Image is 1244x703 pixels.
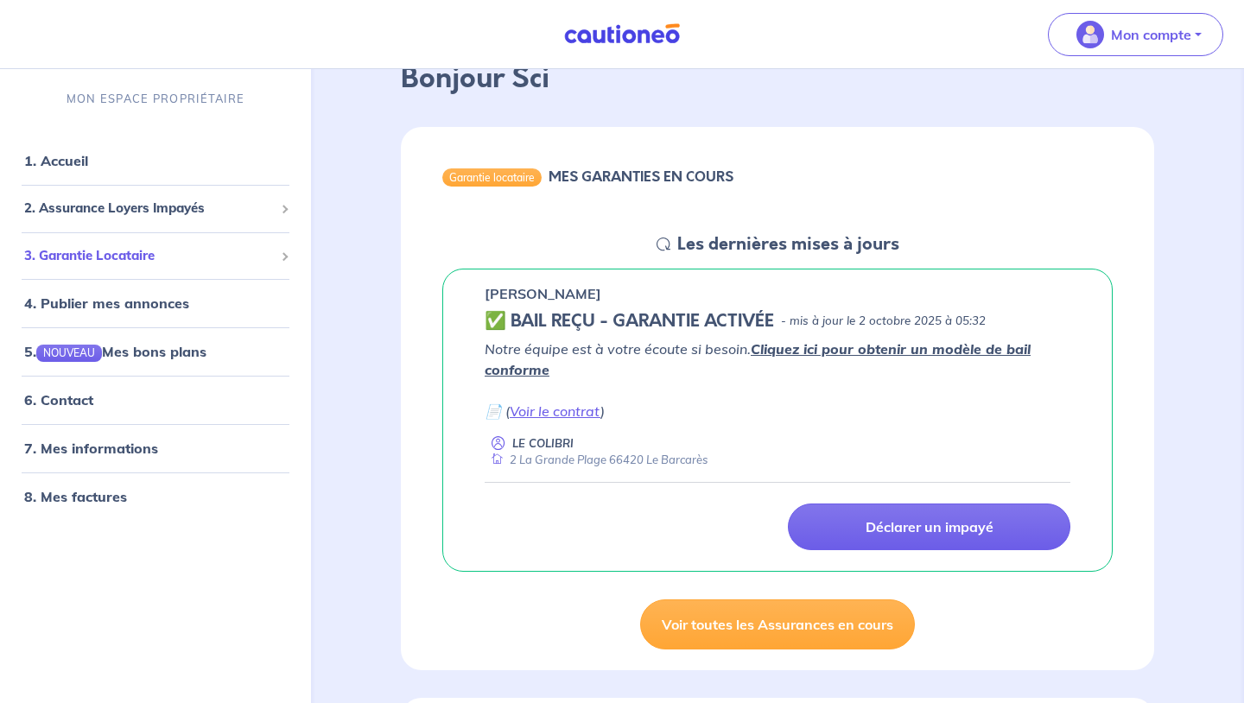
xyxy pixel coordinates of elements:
[7,432,304,466] div: 7. Mes informations
[401,58,1154,99] p: Bonjour Sci
[24,344,206,361] a: 5.NOUVEAUMes bons plans
[485,340,1031,378] a: Cliquez ici pour obtenir un modèle de bail conforme
[866,518,993,535] p: Déclarer un impayé
[1048,13,1223,56] button: illu_account_valid_menu.svgMon compte
[781,313,986,330] p: - mis à jour le 2 octobre 2025 à 05:32
[485,283,601,304] p: [PERSON_NAME]
[7,239,304,273] div: 3. Garantie Locataire
[677,234,899,255] h5: Les dernières mises à jours
[788,503,1070,550] a: Déclarer un impayé
[24,246,274,266] span: 3. Garantie Locataire
[24,199,274,219] span: 2. Assurance Loyers Impayés
[7,480,304,515] div: 8. Mes factures
[485,452,708,468] div: 2 La Grande Plage 66420 Le Barcarès
[485,311,1070,332] div: state: CONTRACT-VALIDATED, Context: IN-LANDLORD,IS-GL-CAUTION-IN-LANDLORD
[512,435,574,452] p: LE COLIBRI
[442,168,542,186] div: Garantie locataire
[7,144,304,179] div: 1. Accueil
[7,383,304,418] div: 6. Contact
[640,599,915,649] a: Voir toutes les Assurances en cours
[510,402,600,420] a: Voir le contrat
[24,392,93,409] a: 6. Contact
[7,287,304,321] div: 4. Publier mes annonces
[67,91,244,107] p: MON ESPACE PROPRIÉTAIRE
[1076,21,1104,48] img: illu_account_valid_menu.svg
[7,193,304,226] div: 2. Assurance Loyers Impayés
[485,311,774,332] h5: ✅ BAIL REÇU - GARANTIE ACTIVÉE
[24,295,189,313] a: 4. Publier mes annonces
[24,489,127,506] a: 8. Mes factures
[485,340,1031,378] em: Notre équipe est à votre écoute si besoin.
[1111,24,1191,45] p: Mon compte
[24,440,158,458] a: 7. Mes informations
[24,153,88,170] a: 1. Accueil
[549,168,733,185] h6: MES GARANTIES EN COURS
[485,402,605,420] em: 📄 ( )
[557,23,687,45] img: Cautioneo
[7,335,304,370] div: 5.NOUVEAUMes bons plans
